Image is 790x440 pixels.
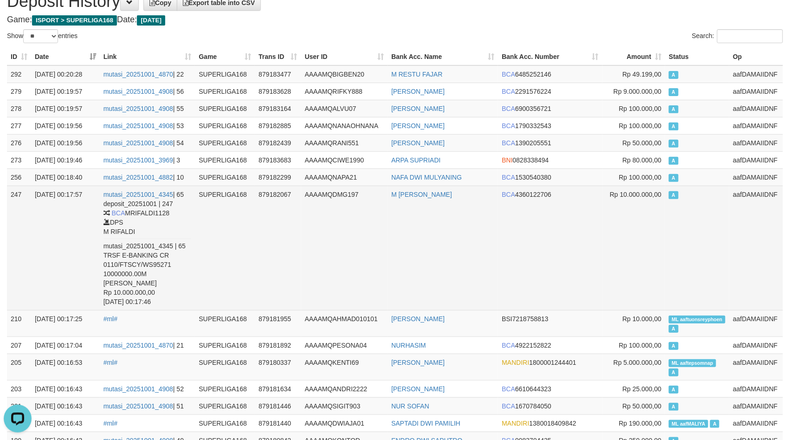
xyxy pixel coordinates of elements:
[100,397,195,414] td: | 51
[301,65,388,83] td: AAAAMQBIGBEN20
[391,315,445,323] a: [PERSON_NAME]
[391,174,462,181] a: NAFA DWI MULYANING
[104,105,173,112] a: mutasi_20251001_4908
[502,342,515,349] span: BCA
[498,310,602,336] td: 7218758813
[255,354,301,380] td: 879180337
[255,380,301,397] td: 879181634
[669,123,678,130] span: Approved
[104,402,173,410] a: mutasi_20251001_4908
[498,354,602,380] td: 1800001244401
[104,88,173,95] a: mutasi_20251001_4908
[7,15,783,25] h4: Game: Date:
[610,191,661,198] span: Rp 10.000.000,00
[31,414,100,432] td: [DATE] 00:16:43
[7,100,31,117] td: 278
[255,117,301,134] td: 879182885
[104,156,173,164] a: mutasi_20251001_3969
[602,48,665,65] th: Amount: activate to sort column ascending
[498,100,602,117] td: 6900356721
[255,100,301,117] td: 879183164
[619,105,662,112] span: Rp 100.000,00
[669,140,678,148] span: Approved
[255,65,301,83] td: 879183477
[301,354,388,380] td: AAAAMQKENTI69
[100,117,195,134] td: | 53
[391,88,445,95] a: [PERSON_NAME]
[502,359,529,366] span: MANDIRI
[23,29,58,43] select: Showentries
[502,420,529,427] span: MANDIRI
[301,151,388,168] td: AAAAMQCIWE1990
[498,48,602,65] th: Bank Acc. Number: activate to sort column ascending
[137,15,165,26] span: [DATE]
[502,402,515,410] span: BCA
[100,134,195,151] td: | 54
[7,134,31,151] td: 276
[31,354,100,380] td: [DATE] 00:16:53
[669,359,716,367] span: Manually Linked by aaftepsomnap
[104,174,173,181] a: mutasi_20251001_4882
[31,48,100,65] th: Date: activate to sort column ascending
[104,191,173,198] a: mutasi_20251001_4345
[104,139,173,147] a: mutasi_20251001_4908
[104,342,173,349] a: mutasi_20251001_4870
[502,122,515,129] span: BCA
[301,83,388,100] td: AAAAMQRIFKY888
[498,83,602,100] td: 2291576224
[301,310,388,336] td: AAAAMQAHMAD010101
[729,310,783,336] td: aafDAMAIIDNF
[195,380,255,397] td: SUPERLIGA168
[729,65,783,83] td: aafDAMAIIDNF
[301,380,388,397] td: AAAAMQANDRI2222
[622,385,661,393] span: Rp 25.000,00
[391,420,460,427] a: SAPTADI DWI PAMILIH
[195,397,255,414] td: SUPERLIGA168
[729,134,783,151] td: aafDAMAIIDNF
[31,397,100,414] td: [DATE] 00:16:43
[391,359,445,366] a: [PERSON_NAME]
[614,359,662,366] span: Rp 5.000.000,00
[391,402,429,410] a: NUR SOFAN
[301,336,388,354] td: AAAAMQPESONA04
[7,29,78,43] label: Show entries
[195,65,255,83] td: SUPERLIGA168
[100,186,195,310] td: | 65
[31,134,100,151] td: [DATE] 00:19:56
[669,325,678,333] span: Approved
[498,397,602,414] td: 1670784050
[391,191,452,198] a: M [PERSON_NAME]
[391,156,440,164] a: ARPA SUPRIADI
[31,151,100,168] td: [DATE] 00:19:46
[669,71,678,79] span: Approved
[255,48,301,65] th: Trans ID: activate to sort column ascending
[669,105,678,113] span: Approved
[669,342,678,350] span: Approved
[388,48,498,65] th: Bank Acc. Name: activate to sort column ascending
[100,168,195,186] td: | 10
[100,83,195,100] td: | 56
[7,397,31,414] td: 201
[195,186,255,310] td: SUPERLIGA168
[669,403,678,411] span: Approved
[502,88,515,95] span: BCA
[104,420,117,427] a: #ml#
[255,336,301,354] td: 879181892
[255,397,301,414] td: 879181446
[255,134,301,151] td: 879182439
[32,15,117,26] span: ISPORT > SUPERLIGA168
[255,83,301,100] td: 879183628
[502,385,515,393] span: BCA
[614,88,662,95] span: Rp 9.000.000,00
[669,174,678,182] span: Approved
[100,380,195,397] td: | 52
[301,134,388,151] td: AAAAMQRANI551
[104,71,173,78] a: mutasi_20251001_4870
[7,354,31,380] td: 205
[391,71,442,78] a: M RESTU FAJAR
[502,105,515,112] span: BCA
[7,168,31,186] td: 256
[498,65,602,83] td: 6485252146
[502,315,512,323] span: BSI
[498,414,602,432] td: 1380018409842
